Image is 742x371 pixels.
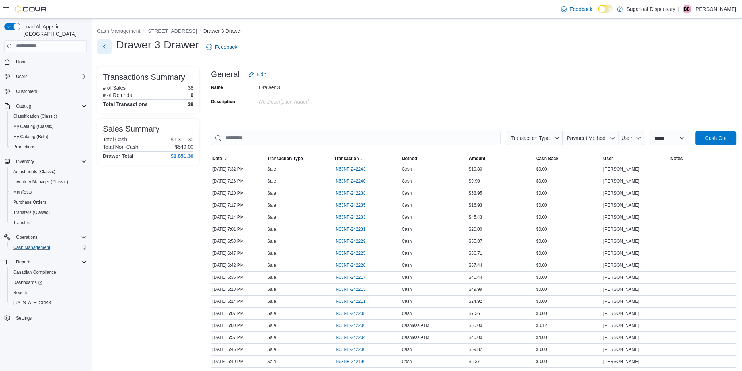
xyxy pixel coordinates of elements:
[97,39,112,54] button: Next
[535,177,602,185] div: $0.00
[211,273,266,282] div: [DATE] 6:36 PM
[7,267,90,277] button: Canadian Compliance
[267,178,276,184] p: Sale
[10,298,87,307] span: Washington CCRS
[333,154,400,163] button: Transaction #
[401,347,412,352] span: Cash
[469,347,482,352] span: $59.82
[13,199,46,205] span: Purchase Orders
[618,131,644,145] button: User
[334,321,373,330] button: IN63NF-242206
[13,300,51,306] span: [US_STATE] CCRS
[535,213,602,222] div: $0.00
[401,286,412,292] span: Cash
[15,5,47,13] img: Cova
[603,359,639,364] span: [PERSON_NAME]
[401,238,412,244] span: Cash
[10,198,49,207] a: Purchase Orders
[603,262,639,268] span: [PERSON_NAME]
[267,286,276,292] p: Sale
[211,249,266,258] div: [DATE] 6:47 PM
[16,315,32,321] span: Settings
[334,178,365,184] span: IN63NF-242240
[267,166,276,172] p: Sale
[603,190,639,196] span: [PERSON_NAME]
[10,167,87,176] span: Adjustments (Classic)
[401,226,412,232] span: Cash
[598,5,613,13] input: Dark Mode
[13,157,87,166] span: Inventory
[10,167,58,176] a: Adjustments (Classic)
[211,225,266,234] div: [DATE] 7:01 PM
[211,285,266,294] div: [DATE] 6:18 PM
[13,57,87,66] span: Home
[469,190,482,196] span: $58.95
[10,298,54,307] a: [US_STATE] CCRS
[334,165,373,173] button: IN63NF-242243
[13,220,31,226] span: Transfers
[558,2,595,16] a: Feedback
[401,202,412,208] span: Cash
[103,101,148,107] h4: Total Transactions
[10,112,60,121] a: Classification (Classic)
[334,345,373,354] button: IN63NF-242200
[10,288,87,297] span: Reports
[211,189,266,198] div: [DATE] 7:20 PM
[10,188,35,196] a: Manifests
[469,286,482,292] span: $49.99
[334,177,373,185] button: IN63NF-242240
[211,85,223,90] label: Name
[10,142,38,151] a: Promotions
[171,137,193,142] p: $1,311.30
[13,280,42,285] span: Dashboards
[334,323,365,328] span: IN63NF-242206
[334,335,365,340] span: IN63NF-242204
[334,309,373,318] button: IN63NF-242208
[211,201,266,210] div: [DATE] 7:17 PM
[603,238,639,244] span: [PERSON_NAME]
[1,232,90,242] button: Operations
[603,250,639,256] span: [PERSON_NAME]
[401,323,429,328] span: Cashless ATM
[401,359,412,364] span: Cash
[16,103,31,109] span: Catalog
[103,73,185,82] h3: Transactions Summary
[203,40,240,54] a: Feedback
[267,347,276,352] p: Sale
[211,237,266,246] div: [DATE] 6:58 PM
[267,202,276,208] p: Sale
[535,357,602,366] div: $0.00
[267,359,276,364] p: Sale
[10,122,57,131] a: My Catalog (Classic)
[694,5,736,13] p: [PERSON_NAME]
[401,214,412,220] span: Cash
[334,189,373,198] button: IN63NF-242238
[334,285,373,294] button: IN63NF-242213
[334,201,373,210] button: IN63NF-242235
[603,335,639,340] span: [PERSON_NAME]
[188,85,193,91] p: 38
[334,273,373,282] button: IN63NF-242217
[684,5,690,13] span: BB
[469,214,482,220] span: $45.43
[10,177,87,186] span: Inventory Manager (Classic)
[16,234,38,240] span: Operations
[211,297,266,306] div: [DATE] 6:14 PM
[146,28,197,34] button: [STREET_ADDRESS]
[535,189,602,198] div: $0.00
[10,218,34,227] a: Transfers
[670,156,683,161] span: Notes
[401,178,412,184] span: Cash
[13,210,50,215] span: Transfers (Classic)
[16,159,34,164] span: Inventory
[622,135,633,141] span: User
[469,238,482,244] span: $55.87
[401,262,412,268] span: Cash
[10,243,87,252] span: Cash Management
[535,333,602,342] div: $4.00
[603,311,639,316] span: [PERSON_NAME]
[13,258,34,266] button: Reports
[626,5,675,13] p: Sugarloaf Dispensary
[211,99,235,105] label: Description
[10,132,87,141] span: My Catalog (Beta)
